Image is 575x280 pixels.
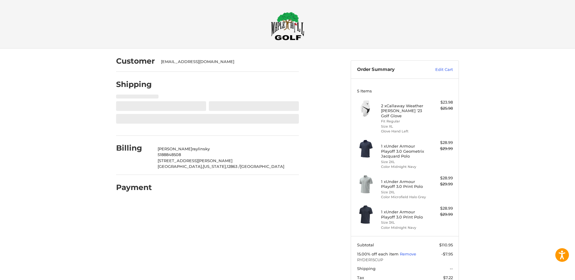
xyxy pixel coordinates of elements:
span: Tax [357,275,364,280]
span: -$7.95 [441,252,453,256]
span: 12863 / [227,164,240,169]
div: $25.98 [429,105,453,112]
li: Color Midnight Navy [381,225,427,230]
li: Color Midnight Navy [381,164,427,169]
div: $23.98 [429,99,453,105]
span: [GEOGRAPHIC_DATA], [158,164,203,169]
li: Size XL [381,124,427,129]
h2: Billing [116,143,152,153]
div: $28.99 [429,175,453,181]
div: $29.99 [429,146,453,152]
li: Glove Hand Left [381,129,427,134]
div: $29.99 [429,212,453,218]
img: Maple Hill Golf [271,12,304,40]
li: Size 2XL [381,159,427,165]
div: $28.99 [429,140,453,146]
h4: 1 x Under Armour Playoff 3.0 Print Polo [381,209,427,219]
li: Size 3XL [381,220,427,225]
span: $110.95 [439,242,453,247]
h3: 5 Items [357,88,453,93]
a: Remove [400,252,416,256]
span: Shipping [357,266,376,271]
span: raylinsky [192,146,210,151]
span: 5188848508 [158,152,181,157]
div: $29.99 [429,181,453,187]
li: Color Microfield Halo Grey [381,195,427,200]
h3: Order Summary [357,67,422,73]
h4: 1 x Under Armour Playoff 3.0 Print Polo [381,179,427,189]
span: [STREET_ADDRESS][PERSON_NAME] [158,158,232,163]
a: Edit Cart [422,67,453,73]
li: Fit Regular [381,119,427,124]
h4: 2 x Callaway Weather [PERSON_NAME] '23 Golf Glove [381,103,427,118]
h2: Shipping [116,80,152,89]
h2: Payment [116,183,152,192]
span: RYDER15CUP [357,257,453,263]
div: $28.99 [429,205,453,212]
span: Subtotal [357,242,374,247]
span: [PERSON_NAME] [158,146,192,151]
li: Size 2XL [381,190,427,195]
span: [GEOGRAPHIC_DATA] [240,164,284,169]
h4: 1 x Under Armour Playoff 3.0 Geometrix Jacquard Polo [381,144,427,158]
span: [US_STATE], [203,164,227,169]
div: [EMAIL_ADDRESS][DOMAIN_NAME] [161,59,293,65]
h2: Customer [116,56,155,66]
span: 15.00% off each item [357,252,400,256]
